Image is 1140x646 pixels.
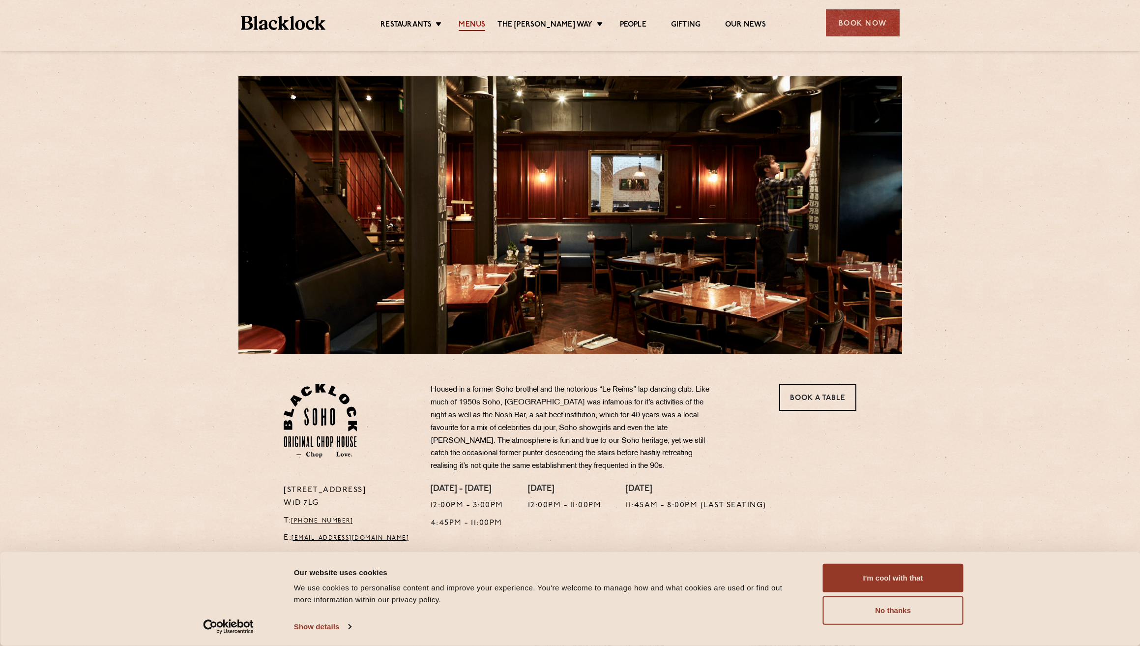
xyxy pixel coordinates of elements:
button: No thanks [823,596,964,625]
a: Menus [459,20,485,31]
a: Restaurants [380,20,432,31]
img: Soho-stamp-default.svg [284,384,357,458]
a: Our News [725,20,766,31]
div: We use cookies to personalise content and improve your experience. You're welcome to manage how a... [294,582,801,606]
p: Housed in a former Soho brothel and the notorious “Le Reims” lap dancing club. Like much of 1950s... [431,384,721,473]
h4: [DATE] - [DATE] [431,484,503,495]
a: People [620,20,646,31]
p: T: [284,515,416,527]
p: [STREET_ADDRESS] W1D 7LG [284,484,416,510]
a: The [PERSON_NAME] Way [497,20,592,31]
p: E: [284,532,416,545]
h4: [DATE] [626,484,766,495]
a: Book a Table [779,384,856,411]
p: 11:45am - 8:00pm (Last seating) [626,499,766,512]
div: Our website uses cookies [294,566,801,578]
a: Gifting [671,20,701,31]
img: BL_Textured_Logo-footer-cropped.svg [241,16,326,30]
a: Show details [294,619,351,634]
a: [PHONE_NUMBER] [291,518,353,524]
a: Usercentrics Cookiebot - opens in a new window [185,619,271,634]
p: 12:00pm - 3:00pm [431,499,503,512]
button: I'm cool with that [823,564,964,592]
a: [EMAIL_ADDRESS][DOMAIN_NAME] [292,535,409,541]
h4: [DATE] [528,484,602,495]
p: 12:00pm - 11:00pm [528,499,602,512]
p: 4:45pm - 11:00pm [431,517,503,530]
div: Book Now [826,9,900,36]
